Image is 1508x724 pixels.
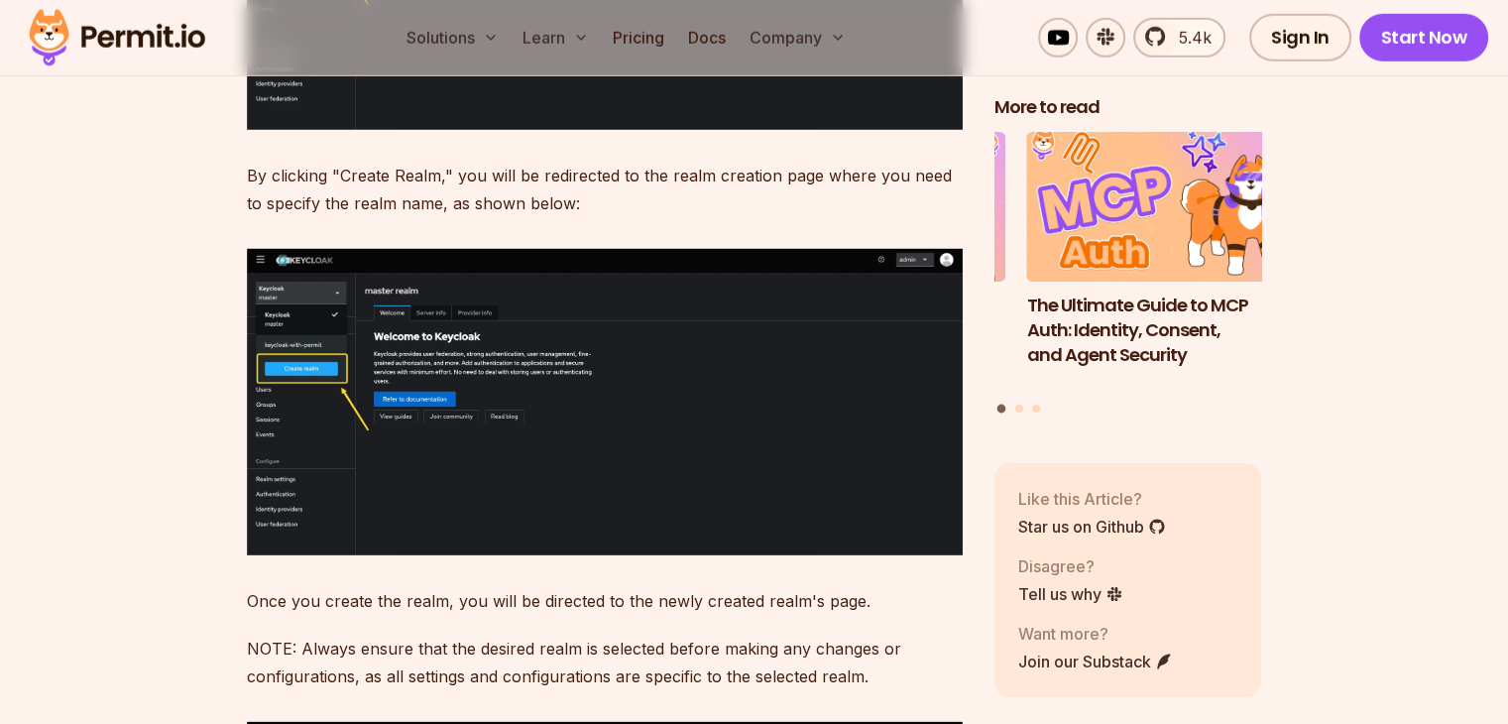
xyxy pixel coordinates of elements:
[738,132,1005,393] li: 3 of 3
[1018,650,1173,673] a: Join our Substack
[1018,515,1166,539] a: Star us on Github
[1018,582,1123,606] a: Tell us why
[1027,132,1295,393] a: The Ultimate Guide to MCP Auth: Identity, Consent, and Agent SecurityThe Ultimate Guide to MCP Au...
[742,18,854,58] button: Company
[1027,132,1295,393] li: 1 of 3
[1015,405,1023,413] button: Go to slide 2
[680,18,734,58] a: Docs
[605,18,672,58] a: Pricing
[20,4,214,71] img: Permit logo
[1133,18,1225,58] a: 5.4k
[1018,622,1173,646] p: Want more?
[1032,405,1040,413] button: Go to slide 3
[1359,14,1489,61] a: Start Now
[247,162,963,217] p: By clicking "Create Realm," you will be redirected to the realm creation page where you need to s...
[738,132,1005,283] img: Human-in-the-Loop for AI Agents: Best Practices, Frameworks, Use Cases, and Demo
[1027,132,1295,283] img: The Ultimate Guide to MCP Auth: Identity, Consent, and Agent Security
[247,635,963,690] p: NOTE: Always ensure that the desired realm is selected before making any changes or configuration...
[1018,487,1166,511] p: Like this Article?
[247,249,963,555] img: image.png
[1249,14,1351,61] a: Sign In
[399,18,507,58] button: Solutions
[994,95,1262,120] h2: More to read
[1167,26,1212,50] span: 5.4k
[997,405,1006,414] button: Go to slide 1
[1027,294,1295,367] h3: The Ultimate Guide to MCP Auth: Identity, Consent, and Agent Security
[994,132,1262,417] div: Posts
[738,294,1005,392] h3: Human-in-the-Loop for AI Agents: Best Practices, Frameworks, Use Cases, and Demo
[247,587,963,615] p: Once you create the realm, you will be directed to the newly created realm's page.
[515,18,597,58] button: Learn
[1018,554,1123,578] p: Disagree?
